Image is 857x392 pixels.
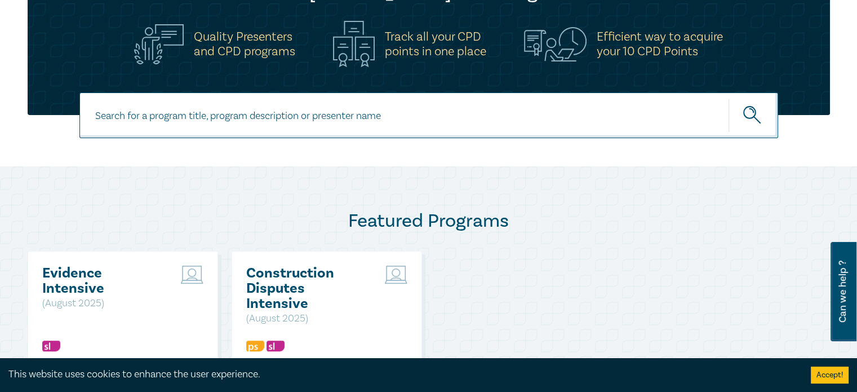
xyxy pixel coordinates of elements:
[597,29,723,59] h5: Efficient way to acquire your 10 CPD Points
[246,311,367,326] p: ( August 2025 )
[42,266,163,296] a: Evidence Intensive
[42,296,163,311] p: ( August 2025 )
[267,341,285,351] img: Substantive Law
[8,367,794,382] div: This website uses cookies to enhance the user experience.
[194,29,295,59] h5: Quality Presenters and CPD programs
[385,266,407,284] img: Live Stream
[134,24,184,64] img: Quality Presenters<br>and CPD programs
[385,29,486,59] h5: Track all your CPD points in one place
[837,249,848,334] span: Can we help ?
[181,266,203,284] img: Live Stream
[811,367,849,384] button: Accept cookies
[79,93,778,138] input: Search for a program title, program description or presenter name
[246,266,367,311] a: Construction Disputes Intensive
[524,27,587,61] img: Efficient way to acquire<br>your 10 CPD Points
[333,21,375,67] img: Track all your CPD<br>points in one place
[28,210,830,232] h2: Featured Programs
[246,341,264,351] img: Professional Skills
[42,341,60,351] img: Substantive Law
